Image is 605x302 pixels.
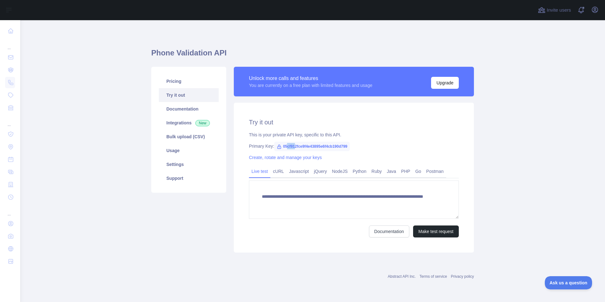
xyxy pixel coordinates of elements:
h1: Phone Validation API [151,48,474,63]
div: Primary Key: [249,143,459,149]
a: Postman [424,166,446,176]
a: PHP [399,166,413,176]
a: Create, rotate and manage your keys [249,155,322,160]
a: Go [413,166,424,176]
a: Usage [159,144,219,157]
span: 05cf912fce9f4e43895e6f4cb190d799 [274,142,350,151]
a: Bulk upload (CSV) [159,130,219,144]
a: jQuery [311,166,329,176]
div: ... [5,38,15,50]
div: Unlock more calls and features [249,75,372,82]
a: Support [159,171,219,185]
a: Java [384,166,399,176]
div: ... [5,204,15,217]
a: Integrations New [159,116,219,130]
a: Python [350,166,369,176]
button: Invite users [537,5,572,15]
div: ... [5,115,15,127]
a: NodeJS [329,166,350,176]
a: Javascript [286,166,311,176]
button: Upgrade [431,77,459,89]
h2: Try it out [249,118,459,127]
a: Settings [159,157,219,171]
iframe: Toggle Customer Support [545,276,592,289]
a: Try it out [159,88,219,102]
div: You are currently on a free plan with limited features and usage [249,82,372,88]
a: Privacy policy [451,274,474,279]
span: Invite users [547,7,571,14]
a: Ruby [369,166,384,176]
a: Live test [249,166,270,176]
a: Documentation [369,225,409,237]
a: cURL [270,166,286,176]
span: New [195,120,210,126]
button: Make test request [413,225,459,237]
div: This is your private API key, specific to this API. [249,132,459,138]
a: Documentation [159,102,219,116]
a: Pricing [159,74,219,88]
a: Terms of service [419,274,447,279]
a: Abstract API Inc. [388,274,416,279]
